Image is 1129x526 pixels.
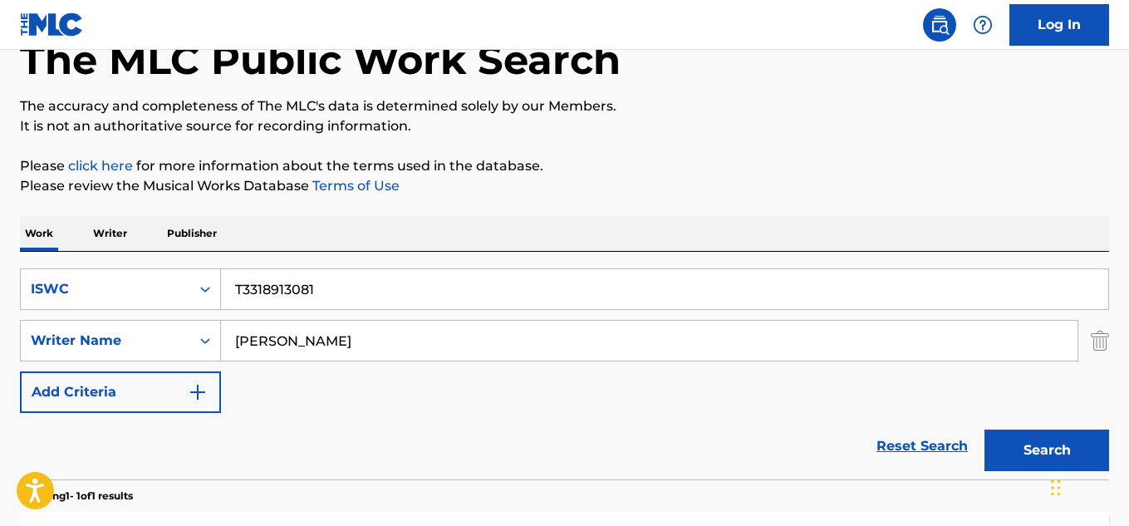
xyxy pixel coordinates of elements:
button: Search [984,430,1109,471]
p: Please review the Musical Works Database [20,176,1109,196]
p: Publisher [162,216,222,251]
img: MLC Logo [20,12,84,37]
p: Please for more information about the terms used in the database. [20,156,1109,176]
p: Work [20,216,58,251]
p: The accuracy and completeness of The MLC's data is determined solely by our Members. [20,96,1109,116]
button: Add Criteria [20,371,221,413]
div: Help [966,8,999,42]
img: Delete Criterion [1091,320,1109,361]
img: 9d2ae6d4665cec9f34b9.svg [188,382,208,402]
a: Terms of Use [309,178,400,194]
form: Search Form [20,268,1109,479]
a: Public Search [923,8,956,42]
div: Writer Name [31,331,180,351]
img: help [973,15,993,35]
p: It is not an authoritative source for recording information. [20,116,1109,136]
p: Writer [88,216,132,251]
p: Showing 1 - 1 of 1 results [20,489,133,504]
div: ISWC [31,279,180,299]
a: click here [68,158,133,174]
iframe: Chat Widget [1046,446,1129,526]
a: Reset Search [868,428,976,465]
img: search [930,15,950,35]
div: Drag [1051,463,1061,513]
h1: The MLC Public Work Search [20,35,621,85]
a: Log In [1009,4,1109,46]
